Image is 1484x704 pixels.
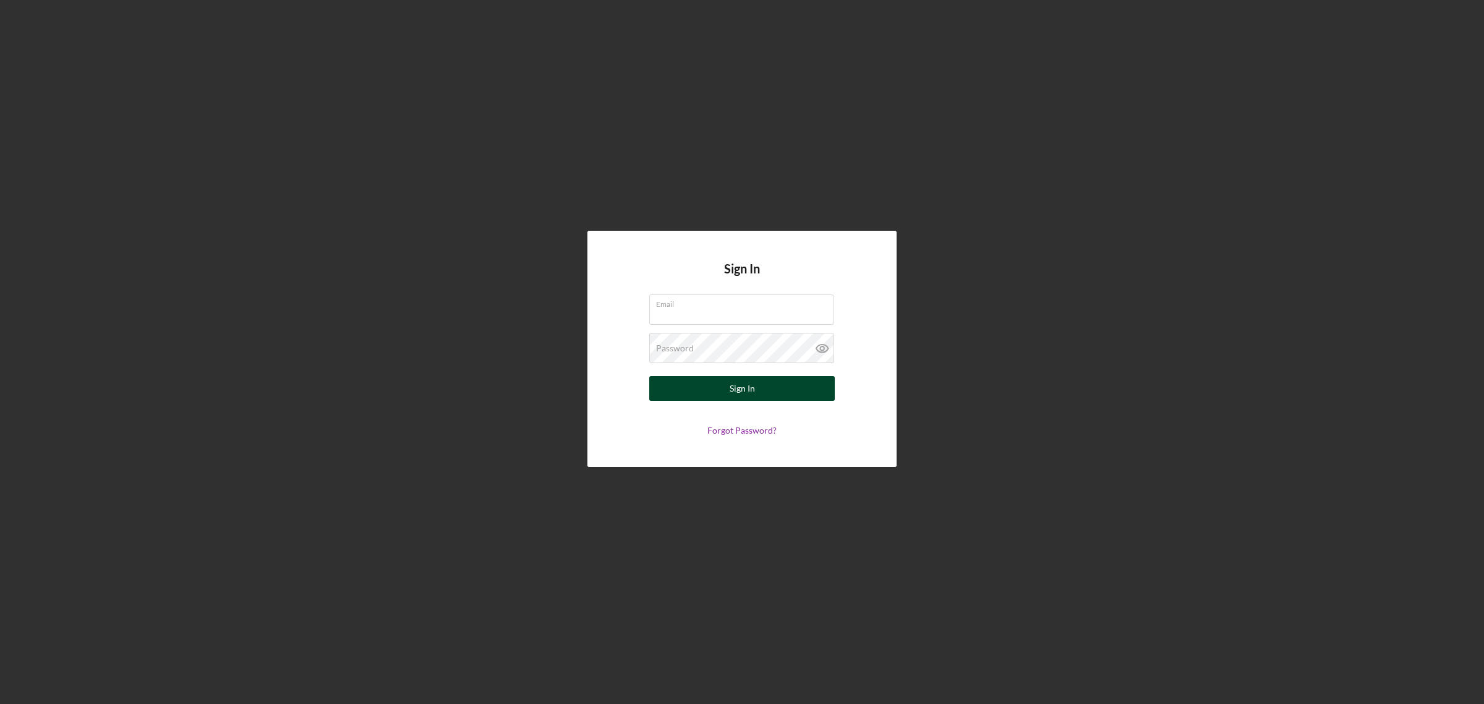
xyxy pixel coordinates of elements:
[656,295,834,309] label: Email
[656,343,694,353] label: Password
[649,376,835,401] button: Sign In
[724,262,760,294] h4: Sign In
[730,376,755,401] div: Sign In
[707,425,777,436] a: Forgot Password?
